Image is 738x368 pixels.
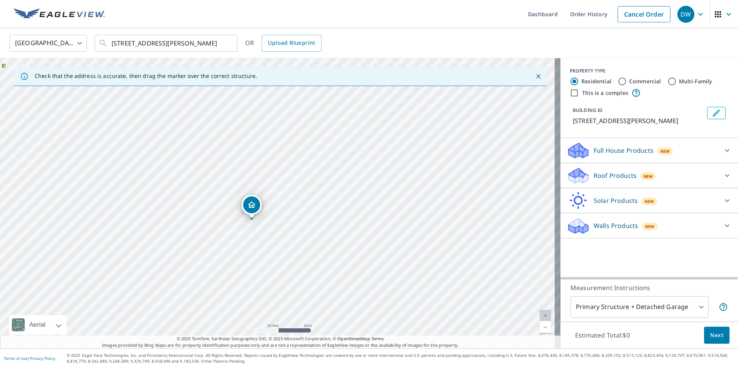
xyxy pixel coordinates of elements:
[594,221,638,230] p: Walls Products
[707,107,726,119] button: Edit building 1
[581,78,611,85] label: Residential
[4,356,28,361] a: Terms of Use
[594,196,638,205] p: Solar Products
[4,356,55,361] p: |
[570,283,728,292] p: Measurement Instructions
[337,336,370,341] a: OpenStreetMap
[67,353,734,364] p: © 2025 Eagle View Technologies, Inc. and Pictometry International Corp. All Rights Reserved. Repo...
[618,6,670,22] a: Cancel Order
[268,38,315,48] span: Upload Blueprint
[567,191,732,210] div: Solar ProductsNew
[629,78,661,85] label: Commercial
[533,71,543,81] button: Close
[245,35,322,52] div: OR
[582,89,628,97] label: This is a complex
[643,173,653,179] span: New
[9,315,67,334] div: Aerial
[27,315,48,334] div: Aerial
[371,336,384,341] a: Terms
[645,198,654,204] span: New
[30,356,55,361] a: Privacy Policy
[569,327,636,344] p: Estimated Total: $0
[570,296,709,318] div: Primary Structure + Detached Garage
[10,32,87,54] div: [GEOGRAPHIC_DATA]
[567,216,732,235] div: Walls ProductsNew
[645,223,655,230] span: New
[540,321,551,333] a: Current Level 20, Zoom Out
[594,146,653,155] p: Full House Products
[14,8,105,20] img: EV Logo
[112,32,222,54] input: Search by address or latitude-longitude
[242,195,262,219] div: Dropped pin, building 1, Residential property, 526 Hickory Hills Dr Jackson, MO 63755
[710,331,723,340] span: Next
[594,171,636,180] p: Roof Products
[704,327,730,344] button: Next
[719,302,728,312] span: Your report will include the primary structure and a detached garage if one exists.
[567,141,732,160] div: Full House ProductsNew
[660,148,670,154] span: New
[679,78,713,85] label: Multi-Family
[540,310,551,321] a: Current Level 20, Zoom In Disabled
[573,116,704,125] p: [STREET_ADDRESS][PERSON_NAME]
[567,166,732,185] div: Roof ProductsNew
[573,107,603,113] p: BUILDING ID
[177,336,384,342] span: © 2025 TomTom, Earthstar Geographics SIO, © 2025 Microsoft Corporation, ©
[35,73,257,79] p: Check that the address is accurate, then drag the marker over the correct structure.
[262,35,321,52] a: Upload Blueprint
[677,6,694,23] div: DW
[570,68,729,74] div: PROPERTY TYPE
